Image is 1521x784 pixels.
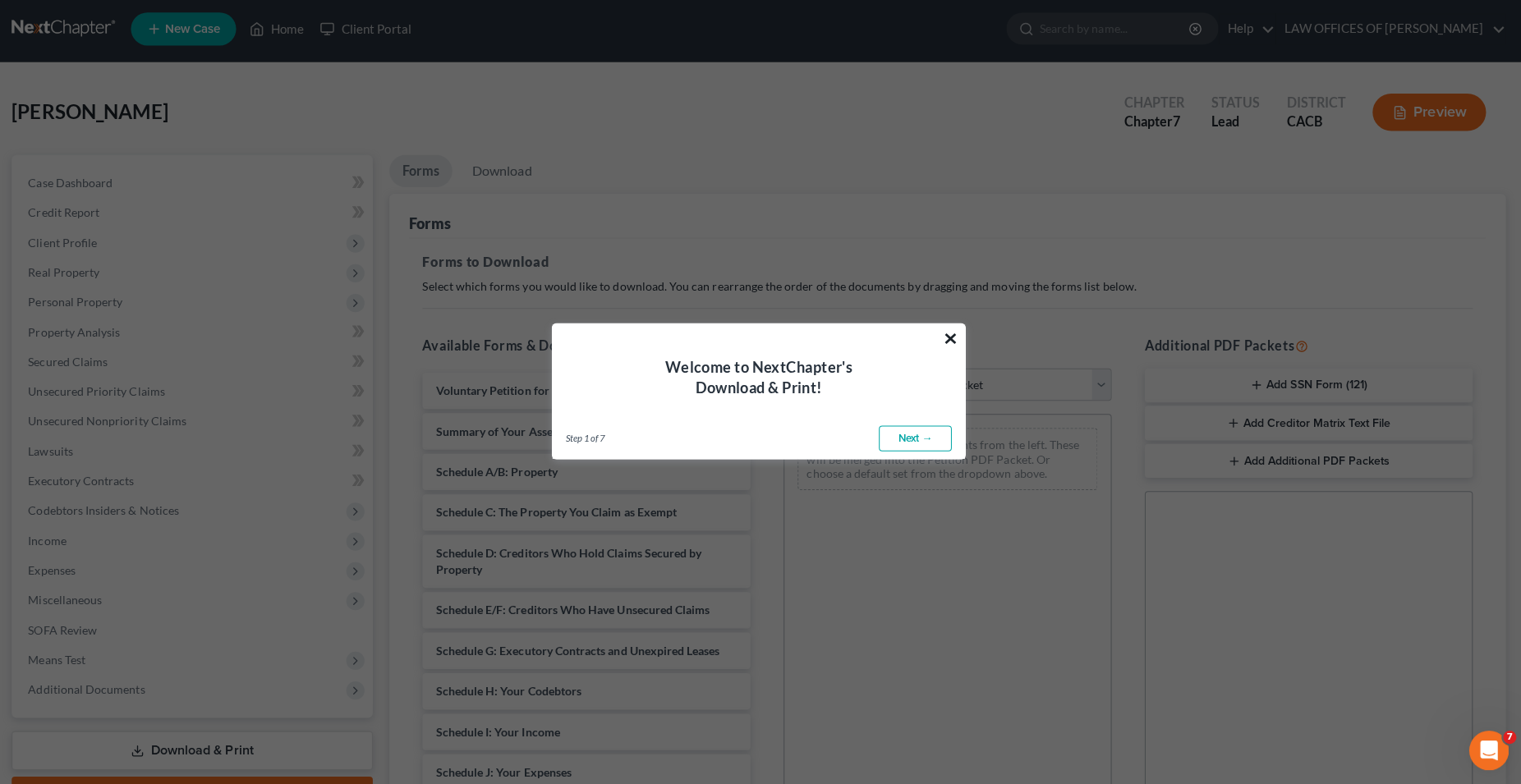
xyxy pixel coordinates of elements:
iframe: Intercom live chat [1465,728,1505,768]
span: Step 1 of 7 [569,432,608,445]
h4: Welcome to NextChapter's Download & Print! [576,358,945,399]
a: Next → [880,426,952,452]
span: 7 [1499,728,1512,741]
button: × [943,326,958,352]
